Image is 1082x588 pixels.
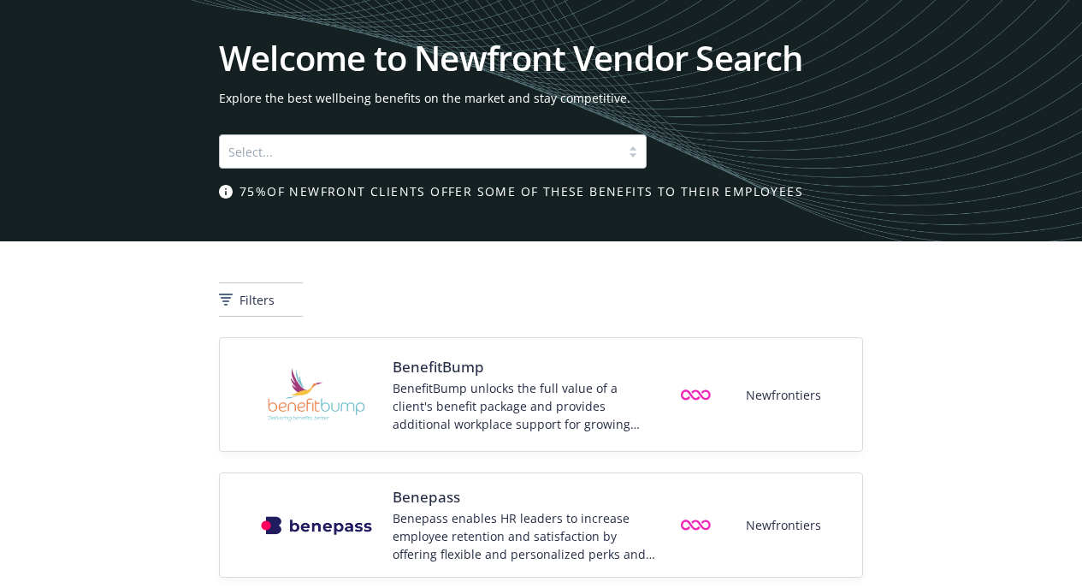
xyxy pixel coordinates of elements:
[219,282,303,317] button: Filters
[393,487,656,508] span: Benepass
[393,509,656,563] div: Benepass enables HR leaders to increase employee retention and satisfaction by offering flexible ...
[219,89,863,107] span: Explore the best wellbeing benefits on the market and stay competitive.
[239,182,803,200] span: 75% of Newfront clients offer some of these benefits to their employees
[261,516,372,535] img: Vendor logo for Benepass
[393,379,656,433] div: BenefitBump unlocks the full value of a client's benefit package and provides additional workplac...
[393,357,656,377] span: BenefitBump
[219,41,863,75] h1: Welcome to Newfront Vendor Search
[261,352,372,437] img: Vendor logo for BenefitBump
[239,291,275,309] span: Filters
[746,516,821,534] span: Newfrontiers
[746,386,821,404] span: Newfrontiers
